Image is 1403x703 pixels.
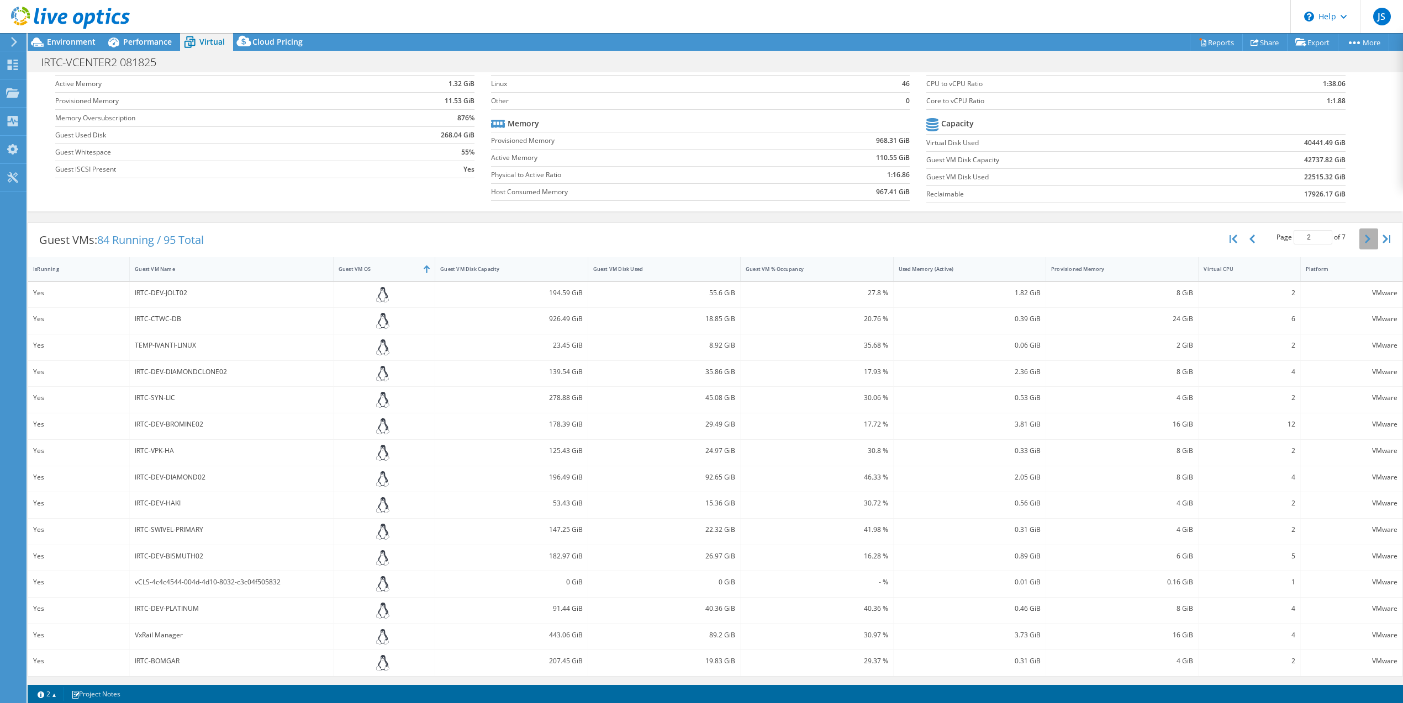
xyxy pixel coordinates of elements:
div: Yes [33,524,124,536]
b: 40441.49 GiB [1304,137,1346,148]
label: Core to vCPU Ratio [926,95,1235,106]
label: Guest VM Disk Capacity [926,155,1201,166]
b: 110.55 GiB [876,152,910,163]
label: Guest Whitespace [55,147,374,158]
label: Linux [491,78,872,89]
div: 20.76 % [746,313,888,325]
label: Virtual Disk Used [926,137,1201,148]
div: 0.56 GiB [899,497,1041,509]
div: 41.98 % [746,524,888,536]
input: jump to page [1294,230,1332,244]
div: 17.93 % [746,366,888,378]
svg: \n [1304,12,1314,22]
div: 2 [1204,524,1295,536]
div: 15.36 GiB [593,497,735,509]
span: Virtual [199,36,225,47]
div: 3.73 GiB [899,629,1041,641]
div: 92.65 GiB [593,471,735,483]
div: 0.01 GiB [899,576,1041,588]
div: 27.8 % [746,287,888,299]
div: 30.06 % [746,392,888,404]
div: 2 GiB [1051,339,1193,351]
div: vCLS-4c4c4544-004d-4d10-8032-c3c04f505832 [135,576,328,588]
div: VMware [1306,287,1397,299]
div: Yes [33,392,124,404]
div: 0.31 GiB [899,655,1041,667]
div: Yes [33,339,124,351]
div: 40.36 GiB [593,603,735,615]
div: 24 GiB [1051,313,1193,325]
b: 55% [461,147,474,158]
div: IRTC-VPK-HA [135,445,328,457]
div: Platform [1306,265,1384,273]
div: Yes [33,497,124,509]
div: Guest VM Disk Capacity [440,265,569,273]
label: Active Memory [491,152,788,163]
a: Share [1242,34,1288,51]
label: Memory Oversubscription [55,113,374,124]
div: 0.53 GiB [899,392,1041,404]
b: 11.53 GiB [445,95,474,106]
a: Project Notes [64,687,128,701]
div: 4 GiB [1051,497,1193,509]
label: Guest VM Disk Used [926,172,1201,183]
b: 22515.32 GiB [1304,172,1346,183]
div: 30.8 % [746,445,888,457]
label: Physical to Active Ratio [491,169,788,180]
div: 2 [1204,287,1295,299]
div: 26.97 GiB [593,550,735,562]
div: Guest VM % Occupancy [746,265,874,273]
div: 2 [1204,392,1295,404]
div: 29.37 % [746,655,888,667]
div: IRTC-DEV-DIAMONDCLONE02 [135,366,328,378]
div: Yes [33,629,124,641]
div: 194.59 GiB [440,287,582,299]
div: 2 [1204,445,1295,457]
div: 2 [1204,339,1295,351]
div: Guest VMs: [28,223,215,257]
b: Yes [463,164,474,175]
div: 6 GiB [1051,550,1193,562]
div: VMware [1306,550,1397,562]
div: VMware [1306,418,1397,430]
div: VMware [1306,524,1397,536]
div: IRTC-SYN-LIC [135,392,328,404]
label: Other [491,95,872,106]
div: 4 [1204,366,1295,378]
div: VMware [1306,313,1397,325]
div: 4 GiB [1051,655,1193,667]
b: 1.32 GiB [449,78,474,89]
div: 207.45 GiB [440,655,582,667]
div: 0.06 GiB [899,339,1041,351]
div: 443.06 GiB [440,629,582,641]
label: CPU to vCPU Ratio [926,78,1235,89]
div: Yes [33,576,124,588]
div: Guest VM Name [135,265,315,273]
div: 196.49 GiB [440,471,582,483]
b: 1:38.06 [1323,78,1346,89]
div: 22.32 GiB [593,524,735,536]
div: VMware [1306,655,1397,667]
div: 12 [1204,418,1295,430]
label: Host Consumed Memory [491,187,788,198]
div: Yes [33,287,124,299]
div: VMware [1306,445,1397,457]
div: 8.92 GiB [593,339,735,351]
div: - % [746,576,888,588]
label: Reclaimable [926,189,1201,200]
div: 0 GiB [593,576,735,588]
div: 2 [1204,655,1295,667]
div: 926.49 GiB [440,313,582,325]
div: 46.33 % [746,471,888,483]
h1: IRTC-VCENTER2 081825 [36,56,173,68]
div: IRTC-DEV-BISMUTH02 [135,550,328,562]
label: Active Memory [55,78,374,89]
div: 278.88 GiB [440,392,582,404]
a: Reports [1190,34,1243,51]
span: 7 [1342,232,1346,242]
b: 876% [457,113,474,124]
div: VMware [1306,339,1397,351]
div: VMware [1306,392,1397,404]
div: IRTC-BOMGAR [135,655,328,667]
div: Yes [33,418,124,430]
